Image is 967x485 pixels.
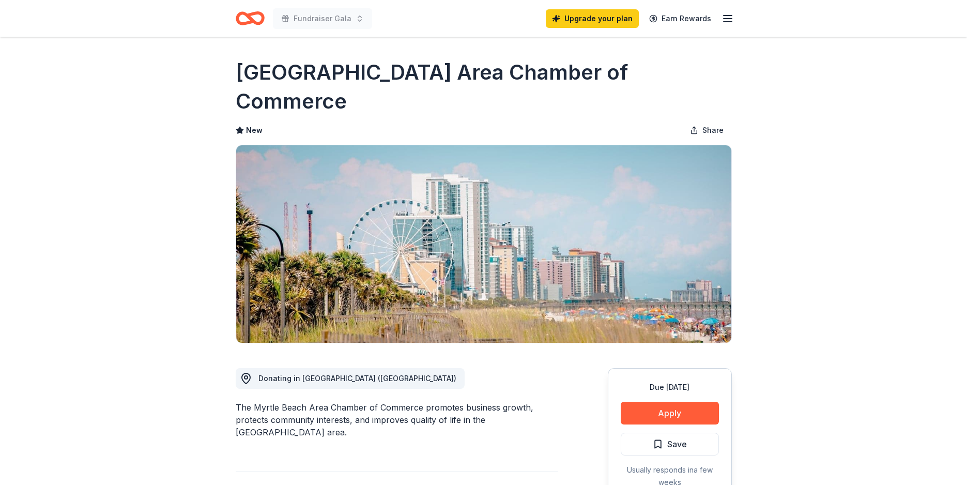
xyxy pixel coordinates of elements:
[236,6,265,31] a: Home
[621,433,719,456] button: Save
[258,374,456,383] span: Donating in [GEOGRAPHIC_DATA] ([GEOGRAPHIC_DATA])
[236,401,558,438] div: The Myrtle Beach Area Chamber of Commerce promotes business growth, protects community interests,...
[667,437,687,451] span: Save
[236,145,731,343] img: Image for Myrtle Beach Area Chamber of Commerce
[621,402,719,425] button: Apply
[621,381,719,393] div: Due [DATE]
[246,124,263,137] span: New
[273,8,372,29] button: Fundraiser Gala
[236,58,732,116] h1: [GEOGRAPHIC_DATA] Area Chamber of Commerce
[702,124,724,137] span: Share
[294,12,351,25] span: Fundraiser Gala
[546,9,639,28] a: Upgrade your plan
[682,120,732,141] button: Share
[643,9,717,28] a: Earn Rewards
